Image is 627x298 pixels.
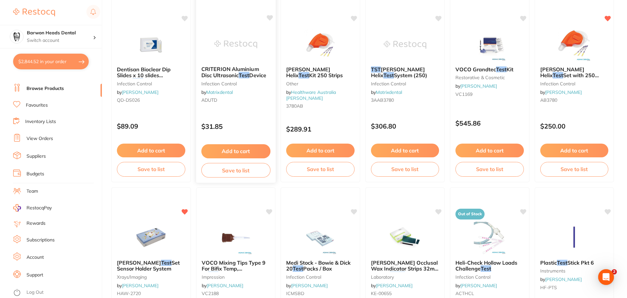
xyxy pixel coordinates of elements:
span: by [455,283,497,289]
p: $31.85 [201,123,270,130]
a: RestocqPay [13,204,52,212]
button: Save to list [540,162,609,176]
span: ICMSBD [286,290,304,296]
small: infection control [201,81,270,86]
img: Heli-Check Hollow Loads Challenge Test [468,222,511,254]
span: Stick Pkt 6 [567,259,594,266]
span: by [540,89,582,95]
img: VOCO Grandtec Test Kit [468,28,511,61]
span: by [286,89,336,101]
small: impression [202,274,270,280]
em: Test [293,265,303,272]
em: Test [553,72,563,79]
span: Kit [507,66,513,73]
p: $545.86 [455,119,524,127]
span: AB3780 [540,97,557,103]
b: Heli-Check Hollow Loads Challenge Test [455,260,524,272]
span: Device [249,72,266,79]
img: Dentisan Bioclear Dip Slides x 10 slides Water Test [130,28,172,61]
img: Medi Stock - Bowie & Dick 20 Test Packs / Box [299,222,341,254]
small: infection control [286,274,355,280]
span: ACTHCL [455,290,474,296]
a: [PERSON_NAME] [291,283,328,289]
span: by [540,276,582,282]
small: infection control [540,81,609,86]
button: Save to list [371,162,439,176]
a: Matrixdental [376,89,402,95]
span: KE-00655 [371,290,392,296]
span: by [371,283,413,289]
b: HAWE Test Set Sensor Holder System [117,260,185,272]
span: by [371,89,402,95]
a: [PERSON_NAME] [376,283,413,289]
small: instruments [540,268,609,273]
span: Heli-Check Hollow Loads Challenge [455,259,517,272]
button: Add to cart [201,144,270,158]
a: Matrixdental [206,89,233,95]
span: VOCO Mixing Tips Type 9 For Bifix Temp, Fit [202,259,266,278]
a: [PERSON_NAME] [122,89,158,95]
span: 3780AB [286,103,303,109]
span: by [117,283,158,289]
span: RestocqPay [27,205,52,211]
button: Save to list [117,162,185,176]
em: Test [161,259,172,266]
span: VOCO Grandtec [455,66,496,73]
span: Dentisan Bioclear Dip Slides x 10 slides Water [117,66,171,85]
small: restorative & cosmetic [455,75,524,80]
em: Test [383,72,394,79]
button: Log Out [13,288,100,298]
p: $250.00 [540,122,609,130]
p: $289.91 [286,125,355,133]
span: Kit 250 Strips [309,72,343,79]
a: Support [27,272,43,278]
em: Test [239,72,249,79]
p: $306.80 [371,122,439,130]
a: [PERSON_NAME] [460,283,497,289]
b: Medi Stock - Bowie & Dick 20 Test Packs / Box [286,260,355,272]
img: KERR Occlusal Wax Indicator Strips 32mm x 180 & Pencil [384,222,426,254]
button: Add to cart [371,144,439,157]
span: by [201,89,232,95]
span: by [455,83,497,89]
span: System (250) [394,72,427,79]
b: Browne Helix Test Set with 250 Strips [540,66,609,79]
span: [PERSON_NAME] Helix [540,66,584,79]
a: Healthware Australia [PERSON_NAME] [286,89,336,101]
small: infection control [117,81,185,86]
span: HF-PTS [540,285,557,290]
img: Plastic Test Stick Pkt 6 [553,222,596,254]
span: Packs / Box [303,265,332,272]
a: Restocq Logo [13,5,55,20]
span: 2 [612,269,617,274]
b: CRITERION Aluminium Disc Ultrasonic Test Device [201,66,270,78]
span: Medi Stock - Bowie & Dick 20 [286,259,351,272]
p: $89.09 [117,122,185,130]
span: VC2188 [202,290,219,296]
span: [PERSON_NAME] Helix [371,66,425,79]
small: xrays/imaging [117,274,185,280]
a: [PERSON_NAME] [207,283,243,289]
a: Suppliers [27,153,46,160]
img: HAWE Test Set Sensor Holder System [130,222,172,254]
h4: Barwon Heads Dental [27,30,93,36]
b: VOCO Grandtec Test Kit [455,66,524,72]
a: Team [27,188,38,195]
b: TST Browne Helix Test System (250) [371,66,439,79]
a: Browse Products [27,85,64,92]
button: Save to list [455,162,524,176]
a: Subscriptions [27,237,55,243]
button: $2,844.52 in your order [13,54,89,69]
button: Add to cart [286,144,355,157]
b: Plastic Test Stick Pkt 6 [540,260,609,266]
span: by [117,89,158,95]
img: Browne Helix Test Kit 250 Strips [299,28,341,61]
button: Save to list [201,163,270,178]
span: ADUTD [201,97,217,103]
img: Browne Helix Test Set with 250 Strips [553,28,596,61]
small: infection control [455,274,524,280]
p: Switch account [27,37,93,44]
em: Test [557,259,567,266]
em: TST [371,66,381,73]
div: Open Intercom Messenger [598,269,614,285]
